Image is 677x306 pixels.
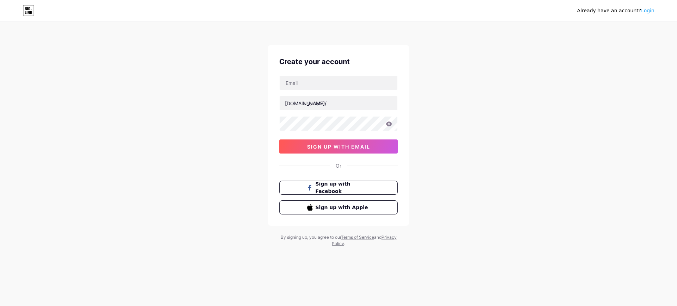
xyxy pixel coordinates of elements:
[341,235,374,240] a: Terms of Service
[307,144,370,150] span: sign up with email
[285,100,327,107] div: [DOMAIN_NAME]/
[280,96,397,110] input: username
[316,204,370,211] span: Sign up with Apple
[279,139,398,154] button: sign up with email
[316,180,370,195] span: Sign up with Facebook
[279,200,398,214] button: Sign up with Apple
[279,56,398,67] div: Create your account
[336,162,341,169] div: Or
[641,8,654,13] a: Login
[279,234,398,247] div: By signing up, you agree to our and .
[279,181,398,195] button: Sign up with Facebook
[577,7,654,14] div: Already have an account?
[280,76,397,90] input: Email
